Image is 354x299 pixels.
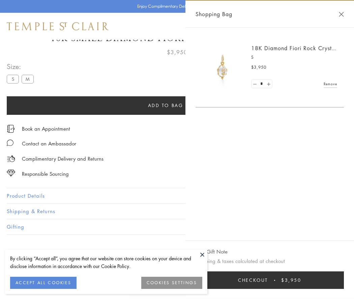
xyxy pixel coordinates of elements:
img: P51889-E11FIORI [202,47,243,88]
span: $3,950 [281,276,301,284]
div: By clicking “Accept all”, you agree that our website can store cookies on your device and disclos... [10,255,202,270]
span: Size: [7,61,36,72]
span: Checkout [238,276,268,284]
span: $3,950 [251,64,266,71]
button: Add Gift Note [196,247,228,256]
a: Book an Appointment [22,125,70,132]
span: Shopping Bag [196,10,232,19]
button: Product Details [7,188,347,203]
div: Responsible Sourcing [22,170,69,178]
img: icon_delivery.svg [7,155,15,163]
span: $3,950 [167,48,187,57]
p: Enjoy Complimentary Delivery & Returns [137,3,214,10]
div: Contact an Ambassador [22,139,76,148]
button: Shipping & Returns [7,204,347,219]
img: Temple St. Clair [7,22,109,30]
label: M [22,75,34,83]
button: Close Shopping Bag [339,12,344,17]
p: Shipping & taxes calculated at checkout [196,257,344,265]
button: Add to bag [7,96,324,115]
img: icon_sourcing.svg [7,170,15,176]
button: Checkout $3,950 [196,271,344,289]
img: icon_appointment.svg [7,125,15,133]
button: Gifting [7,219,347,234]
span: Add to bag [148,102,183,109]
img: MessageIcon-01_2.svg [7,139,13,146]
button: ACCEPT ALL COOKIES [10,277,77,289]
p: S [251,54,337,61]
a: Set quantity to 0 [252,80,258,88]
p: Complimentary Delivery and Returns [22,155,104,163]
label: S [7,75,19,83]
a: Set quantity to 2 [265,80,272,88]
button: COOKIES SETTINGS [141,277,202,289]
a: Remove [324,80,337,88]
